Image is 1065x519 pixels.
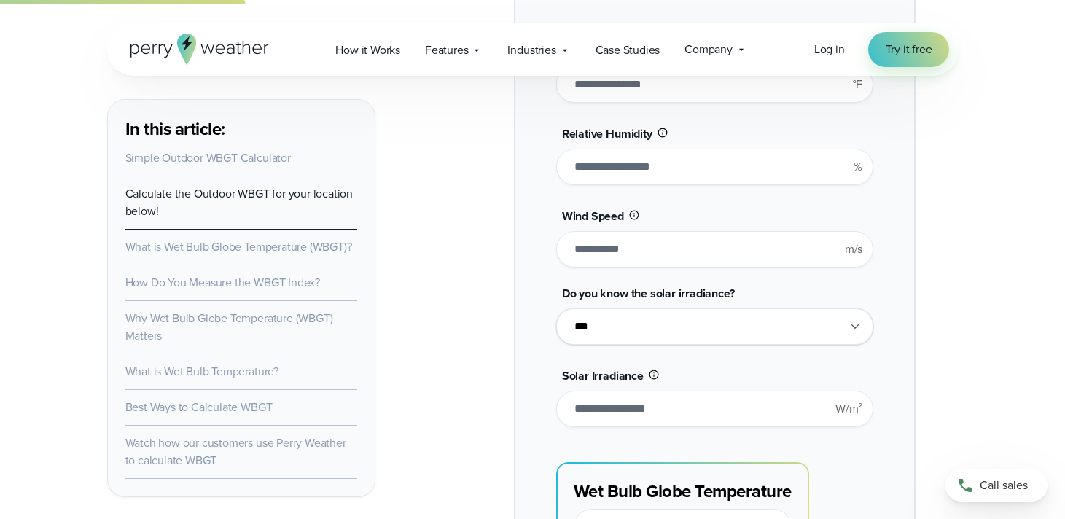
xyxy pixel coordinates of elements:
[125,185,354,219] a: Calculate the Outdoor WBGT for your location below!
[125,399,273,415] a: Best Ways to Calculate WBGT
[562,367,644,384] span: Solar Irradiance
[125,274,320,291] a: How Do You Measure the WBGT Index?
[335,42,400,59] span: How it Works
[125,149,291,166] a: Simple Outdoor WBGT Calculator
[814,41,845,58] a: Log in
[886,41,932,58] span: Try it free
[323,35,413,65] a: How it Works
[507,42,555,59] span: Industries
[562,285,735,302] span: Do you know the solar irradiance?
[684,41,733,58] span: Company
[125,434,346,469] a: Watch how our customers use Perry Weather to calculate WBGT
[425,42,468,59] span: Features
[125,310,333,344] a: Why Wet Bulb Globe Temperature (WBGT) Matters
[125,363,278,380] a: What is Wet Bulb Temperature?
[980,477,1028,494] span: Call sales
[583,35,673,65] a: Case Studies
[125,238,352,255] a: What is Wet Bulb Globe Temperature (WBGT)?
[125,117,357,141] h3: In this article:
[596,42,660,59] span: Case Studies
[945,469,1048,502] a: Call sales
[562,125,652,142] span: Relative Humidity
[868,32,950,67] a: Try it free
[562,208,624,225] span: Wind Speed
